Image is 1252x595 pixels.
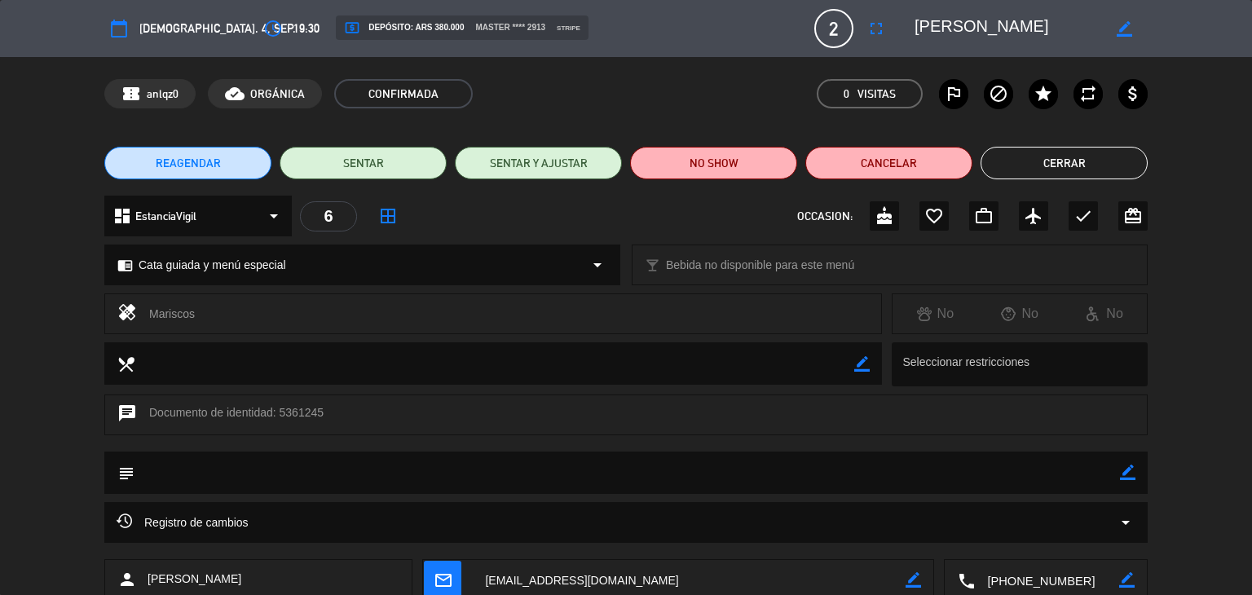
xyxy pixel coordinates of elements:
[666,256,854,275] span: Bebida no disponible para este menú
[797,207,853,226] span: OCCASION:
[844,85,849,104] span: 0
[957,571,975,589] i: local_phone
[117,513,249,532] span: Registro de cambios
[924,206,944,226] i: favorite_border
[344,20,360,36] i: local_atm
[1073,206,1093,226] i: check
[1116,513,1135,532] i: arrow_drop_down
[1024,206,1043,226] i: airplanemode_active
[866,19,886,38] i: fullscreen
[857,85,896,104] em: Visitas
[258,14,288,43] button: access_time
[1119,572,1135,588] i: border_color
[1078,84,1098,104] i: repeat
[156,155,221,172] span: REAGENDAR
[862,14,891,43] button: fullscreen
[149,302,869,325] div: Mariscos
[139,256,286,275] span: Cata guiada y menú especial
[117,258,133,273] i: chrome_reader_mode
[977,303,1062,324] div: No
[264,206,284,226] i: arrow_drop_down
[334,79,473,108] span: CONFIRMADA
[344,20,464,36] span: Depósito: ARS 380.000
[630,147,797,179] button: NO SHOW
[455,147,622,179] button: SENTAR Y AJUSTAR
[1123,206,1143,226] i: card_giftcard
[906,572,921,588] i: border_color
[104,14,134,43] button: calendar_today
[434,571,452,588] i: mail_outline
[1120,465,1135,480] i: border_color
[117,464,134,482] i: subject
[645,258,660,273] i: local_bar
[121,84,141,104] span: confirmation_number
[814,9,853,48] span: 2
[112,206,132,226] i: dashboard
[117,302,137,325] i: healing
[147,85,179,104] span: anlqz0
[117,403,137,426] i: chat
[875,206,894,226] i: cake
[378,206,398,226] i: border_all
[588,255,607,275] i: arrow_drop_down
[135,207,196,226] span: EstanciaVigil
[974,206,994,226] i: work_outline
[300,201,357,231] div: 6
[117,570,137,589] i: person
[1123,84,1143,104] i: attach_money
[117,355,134,372] i: local_dining
[944,84,963,104] i: outlined_flag
[1117,21,1132,37] i: border_color
[139,19,296,38] span: [DEMOGRAPHIC_DATA]. 4, sep.
[989,84,1008,104] i: block
[104,147,271,179] button: REAGENDAR
[263,19,283,38] i: access_time
[293,19,320,38] span: 19:30
[104,394,1148,435] div: Documento de identidad: 5361245
[148,570,241,588] span: [PERSON_NAME]
[854,356,870,372] i: border_color
[109,19,129,38] i: calendar_today
[280,147,447,179] button: SENTAR
[557,23,580,33] span: stripe
[893,303,977,324] div: No
[225,84,245,104] i: cloud_done
[1062,303,1147,324] div: No
[1034,84,1053,104] i: star
[981,147,1148,179] button: Cerrar
[250,85,305,104] span: ORGÁNICA
[805,147,972,179] button: Cancelar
